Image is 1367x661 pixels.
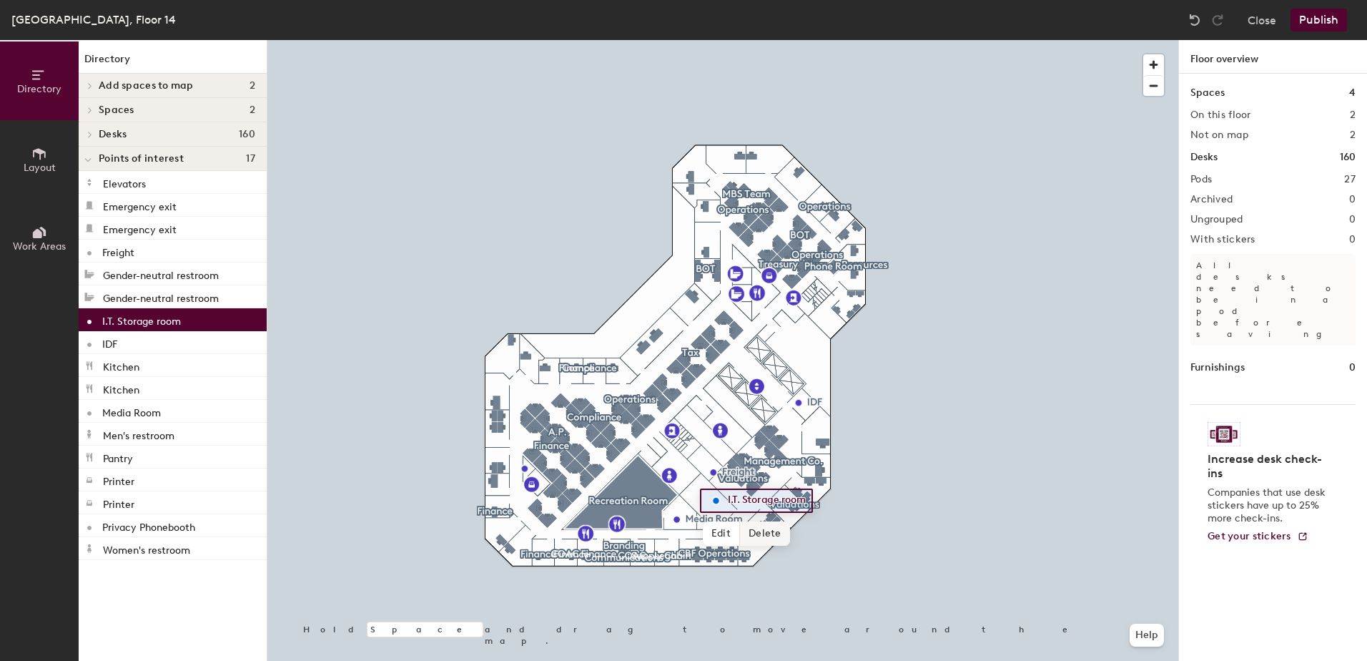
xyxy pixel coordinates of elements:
[1349,234,1356,245] h2: 0
[1208,422,1240,446] img: Sticker logo
[99,80,194,92] span: Add spaces to map
[239,129,255,140] span: 160
[102,403,161,419] p: Media Room
[1344,174,1356,185] h2: 27
[1349,360,1356,376] h1: 0
[103,174,146,190] p: Elevators
[740,522,790,546] span: Delete
[103,494,134,511] p: Printer
[1350,129,1356,141] h2: 2
[102,334,117,351] p: IDF
[24,162,56,174] span: Layout
[102,517,195,534] p: Privacy Phonebooth
[1248,9,1276,31] button: Close
[1349,214,1356,225] h2: 0
[1190,254,1356,346] p: All desks need to be in a pod before saving
[1190,150,1218,165] h1: Desks
[79,52,267,74] h1: Directory
[1190,214,1243,225] h2: Ungrouped
[1190,174,1212,185] h2: Pods
[13,240,66,253] span: Work Areas
[250,80,255,92] span: 2
[1210,13,1225,27] img: Redo
[103,197,177,213] p: Emergency exit
[1350,109,1356,121] h2: 2
[1340,150,1356,165] h1: 160
[1208,452,1330,481] h4: Increase desk check-ins
[1349,194,1356,205] h2: 0
[102,243,134,259] p: Freight
[1208,486,1330,525] p: Companies that use desk stickers have up to 25% more check-ins.
[1190,109,1251,121] h2: On this floor
[103,449,133,465] p: Pantry
[103,220,177,236] p: Emergency exit
[99,104,134,116] span: Spaces
[103,380,139,396] p: Kitchen
[103,426,174,442] p: Men's restroom
[1349,85,1356,101] h1: 4
[1188,13,1202,27] img: Undo
[103,471,134,488] p: Printer
[1208,530,1291,542] span: Get your stickers
[1190,85,1225,101] h1: Spaces
[1290,9,1347,31] button: Publish
[250,104,255,116] span: 2
[1190,234,1255,245] h2: With stickers
[1190,360,1245,376] h1: Furnishings
[11,11,176,29] div: [GEOGRAPHIC_DATA], Floor 14
[246,153,255,165] span: 17
[103,265,219,282] p: Gender-neutral restroom
[17,83,61,95] span: Directory
[1130,624,1164,647] button: Help
[103,357,139,373] p: Kitchen
[102,311,181,328] p: I.T. Storage room
[99,153,184,165] span: Points of interest
[103,288,219,305] p: Gender-neutral restroom
[1179,40,1367,74] h1: Floor overview
[703,522,740,546] span: Edit
[1190,194,1233,205] h2: Archived
[99,129,127,140] span: Desks
[1190,129,1248,141] h2: Not on map
[1208,531,1308,543] a: Get your stickers
[103,540,190,557] p: Women's restroom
